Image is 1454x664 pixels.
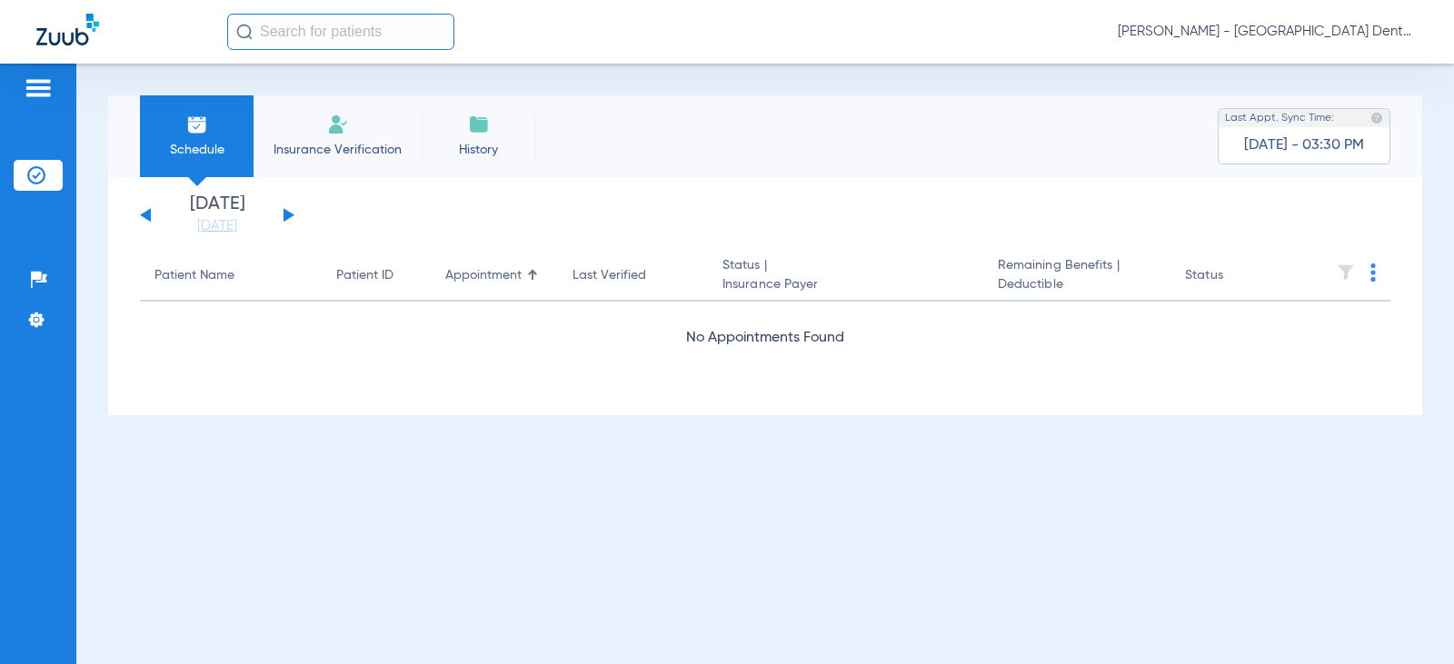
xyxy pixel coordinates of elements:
[722,275,969,294] span: Insurance Payer
[154,141,240,159] span: Schedule
[445,266,543,285] div: Appointment
[154,266,234,285] div: Patient Name
[336,266,393,285] div: Patient ID
[227,14,454,50] input: Search for patients
[468,114,490,135] img: History
[236,24,253,40] img: Search Icon
[1370,112,1383,124] img: last sync help info
[1225,109,1334,127] span: Last Appt. Sync Time:
[708,251,983,302] th: Status |
[573,266,693,285] div: Last Verified
[163,195,272,235] li: [DATE]
[1337,263,1355,282] img: filter.svg
[1244,136,1364,154] span: [DATE] - 03:30 PM
[327,114,349,135] img: Manual Insurance Verification
[336,266,416,285] div: Patient ID
[998,275,1156,294] span: Deductible
[445,266,522,285] div: Appointment
[983,251,1170,302] th: Remaining Benefits |
[163,217,272,235] a: [DATE]
[1370,263,1376,282] img: group-dot-blue.svg
[435,141,522,159] span: History
[36,14,99,45] img: Zuub Logo
[24,77,53,99] img: hamburger-icon
[1118,23,1418,41] span: [PERSON_NAME] - [GEOGRAPHIC_DATA] Dental Care
[186,114,208,135] img: Schedule
[154,266,307,285] div: Patient Name
[1170,251,1293,302] th: Status
[140,327,1390,350] div: No Appointments Found
[267,141,408,159] span: Insurance Verification
[573,266,646,285] div: Last Verified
